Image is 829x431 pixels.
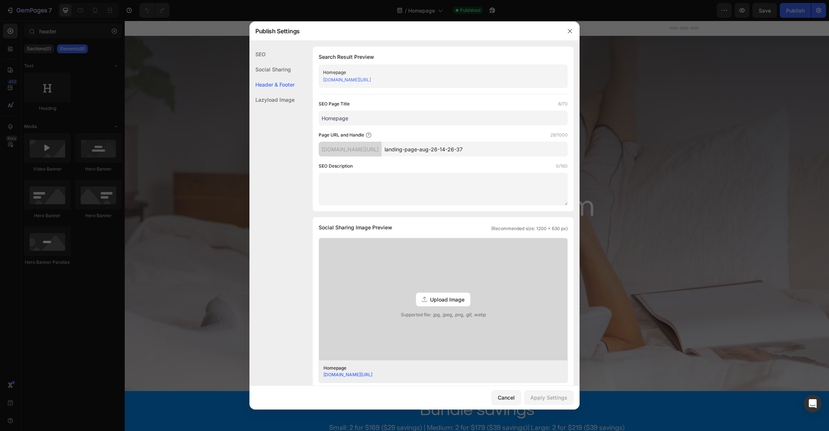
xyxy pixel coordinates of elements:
[491,390,521,405] button: Cancel
[491,225,568,232] span: (Recommended size: 1200 x 630 px)
[550,131,568,139] label: 28/1000
[319,223,392,232] span: Social Sharing Image Preview
[498,394,515,401] div: Cancel
[556,162,568,170] label: 0/160
[249,21,560,41] div: Publish Settings
[524,390,574,405] button: Apply Settings
[558,100,568,108] label: 8/70
[319,312,567,318] span: Supported file: .jpg, .jpeg, .png, .gif, .webp
[136,193,569,233] h2: Take Flight
[323,372,372,377] a: [DOMAIN_NAME][URL]
[319,131,364,139] label: Page URL and Handle
[323,69,551,76] div: Homepage
[319,100,350,108] label: SEO Page Title
[323,365,551,371] div: Homepage
[319,162,353,170] label: SEO Description
[249,92,295,107] div: Lazyload Image
[430,296,464,303] span: Upload Image
[136,166,569,206] h2: Make Your Dream
[804,395,822,413] div: Open Intercom Messenger
[249,62,295,77] div: Social Sharing
[1,402,704,412] p: Small: 2 for $169 ($29 savings) | Medium: 2 for $179 ($39 savings)| Large: 2 for $219 ($39 savings)
[249,77,295,92] div: Header & Footer
[382,142,568,156] input: Handle
[323,77,371,83] a: [DOMAIN_NAME][URL]
[530,394,567,401] div: Apply Settings
[319,111,568,125] input: Title
[319,53,568,61] h1: Search Result Preview
[319,142,382,156] div: [DOMAIN_NAME][URL]
[249,47,295,62] div: SEO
